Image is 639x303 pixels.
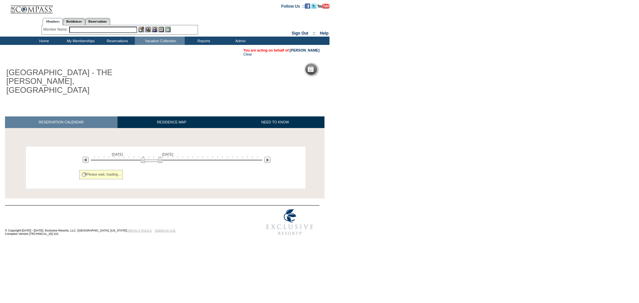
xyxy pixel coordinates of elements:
img: Become our fan on Facebook [305,3,310,9]
h1: [GEOGRAPHIC_DATA] - THE [PERSON_NAME], [GEOGRAPHIC_DATA] [5,67,154,96]
td: Reservations [98,37,135,45]
a: TERMS OF USE [155,229,176,232]
a: NEED TO KNOW [226,116,324,128]
a: PRIVACY POLICY [128,229,152,232]
div: Please wait, loading... [79,170,123,179]
img: Impersonate [152,27,157,32]
a: Follow us on Twitter [311,4,317,8]
div: Member Name: [43,27,69,32]
img: Next [264,157,271,163]
span: :: [313,31,316,36]
img: Follow us on Twitter [311,3,317,9]
img: b_calculator.gif [165,27,171,32]
img: Exclusive Resorts [260,206,319,239]
td: My Memberships [62,37,98,45]
a: Sign Out [292,31,308,36]
a: Residences [63,18,85,25]
a: Clear [243,52,252,56]
td: Follow Us :: [281,3,305,9]
img: spinner2.gif [81,172,87,177]
a: Reservations [85,18,110,25]
img: b_edit.gif [138,27,144,32]
a: RESIDENCE MAP [117,116,226,128]
h5: Reservation Calendar [316,67,367,72]
span: You are acting on behalf of: [243,48,319,52]
a: Help [320,31,328,36]
a: Members [43,18,63,25]
a: [PERSON_NAME] [290,48,319,52]
td: Home [25,37,62,45]
span: [DATE] [162,152,173,156]
td: Reports [185,37,221,45]
img: Reservations [158,27,164,32]
img: Previous [83,157,89,163]
a: Subscribe to our YouTube Channel [318,4,329,8]
td: Admin [221,37,258,45]
img: View [145,27,151,32]
span: [DATE] [112,152,123,156]
td: Vacation Collection [135,37,185,45]
img: Subscribe to our YouTube Channel [318,4,329,9]
td: © Copyright [DATE] - [DATE]. Exclusive Resorts, LLC. [GEOGRAPHIC_DATA], [US_STATE]. Compass Versi... [5,206,238,239]
a: RESERVATION CALENDAR [5,116,117,128]
a: Become our fan on Facebook [305,4,310,8]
